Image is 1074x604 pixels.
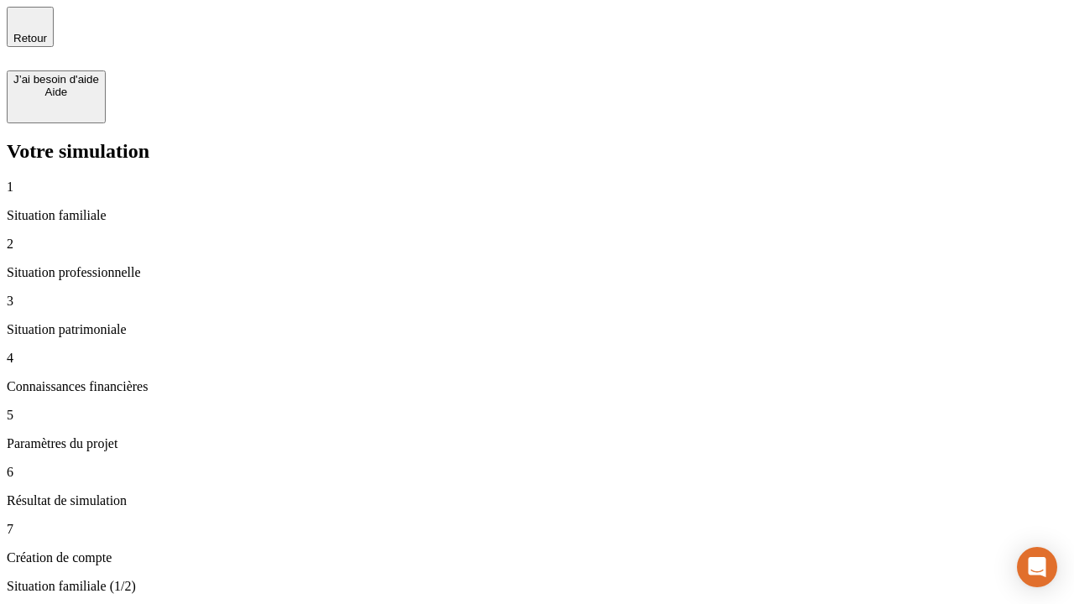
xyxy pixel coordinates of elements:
[7,237,1067,252] p: 2
[7,70,106,123] button: J’ai besoin d'aideAide
[7,140,1067,163] h2: Votre simulation
[7,436,1067,451] p: Paramètres du projet
[13,86,99,98] div: Aide
[1017,547,1057,587] div: Open Intercom Messenger
[7,579,1067,594] p: Situation familiale (1/2)
[7,379,1067,394] p: Connaissances financières
[7,322,1067,337] p: Situation patrimoniale
[7,265,1067,280] p: Situation professionnelle
[7,550,1067,565] p: Création de compte
[7,351,1067,366] p: 4
[7,208,1067,223] p: Situation familiale
[7,408,1067,423] p: 5
[7,465,1067,480] p: 6
[7,7,54,47] button: Retour
[7,493,1067,508] p: Résultat de simulation
[7,180,1067,195] p: 1
[13,73,99,86] div: J’ai besoin d'aide
[7,522,1067,537] p: 7
[13,32,47,44] span: Retour
[7,294,1067,309] p: 3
